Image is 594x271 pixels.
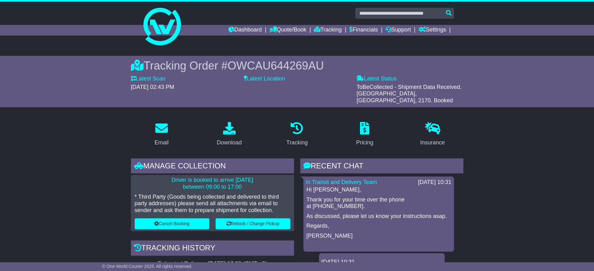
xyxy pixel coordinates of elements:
a: Insurance [416,120,449,149]
div: Email [154,138,168,147]
a: Email [150,120,172,149]
p: * Third Party (Goods being collected and delivered to third party addresses) please send all atta... [135,194,290,214]
p: As discussed, please let us know your instructions asap. [307,213,451,220]
a: Quote/Book [269,25,306,36]
a: Financials [349,25,378,36]
div: Tracking Order # [131,59,463,72]
div: [DATE] 17:00 (GMT +9) [208,260,267,267]
span: © One World Courier 2025. All rights reserved. [102,264,192,269]
div: [DATE] 10:31 [322,259,442,266]
label: Latest Scan [131,75,166,82]
a: In Transit and Delivery Team [306,179,377,185]
div: Pricing [356,138,373,147]
a: Tracking [314,25,342,36]
p: [PERSON_NAME] [307,233,451,240]
div: Tracking [286,138,307,147]
p: Regards, [307,223,451,230]
label: Latest Location [244,75,285,82]
a: Pricing [352,120,377,149]
p: Hi [PERSON_NAME], [307,186,451,193]
div: Insurance [420,138,445,147]
div: Estimated Delivery - [131,260,294,267]
label: Latest Status [357,75,397,82]
a: Support [386,25,411,36]
div: Download [217,138,242,147]
div: RECENT CHAT [300,158,463,175]
a: Settings [419,25,446,36]
a: Dashboard [228,25,262,36]
span: OWCAU644269AU [227,59,324,72]
a: Tracking [282,120,312,149]
a: Download [213,120,246,149]
span: [DATE] 02:43 PM [131,84,174,90]
p: Driver is booked to arrive [DATE] between 09:00 to 17:00 [135,177,290,190]
p: Thank you for your time over the phone at [PHONE_NUMBER]. [307,196,451,210]
button: Rebook / Change Pickup [216,218,290,229]
span: ToBeCollected - Shipment Data Received. [GEOGRAPHIC_DATA], [GEOGRAPHIC_DATA], 2170. Booked [357,84,462,104]
div: Manage collection [131,158,294,175]
div: [DATE] 10:31 [418,179,452,186]
button: Cancel Booking [135,218,209,229]
div: Tracking history [131,240,294,257]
